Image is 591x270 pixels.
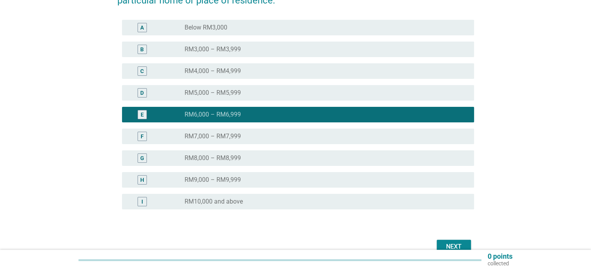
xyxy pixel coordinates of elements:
div: A [140,24,144,32]
label: Below RM3,000 [185,24,227,31]
label: RM9,000 – RM9,999 [185,176,241,184]
label: RM8,000 – RM8,999 [185,154,241,162]
div: F [141,132,144,141]
div: I [141,198,143,206]
label: RM4,000 – RM4,999 [185,67,241,75]
label: RM5,000 – RM5,999 [185,89,241,97]
p: 0 points [488,253,513,260]
button: Next [437,240,471,254]
label: RM6,000 – RM6,999 [185,111,241,118]
div: B [140,45,144,54]
p: collected [488,260,513,267]
div: D [140,89,144,97]
div: G [140,154,144,162]
label: RM7,000 – RM7,999 [185,132,241,140]
label: RM10,000 and above [185,198,243,206]
div: H [140,176,144,184]
div: Next [443,242,465,251]
div: E [141,111,144,119]
div: C [140,67,144,75]
label: RM3,000 – RM3,999 [185,45,241,53]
